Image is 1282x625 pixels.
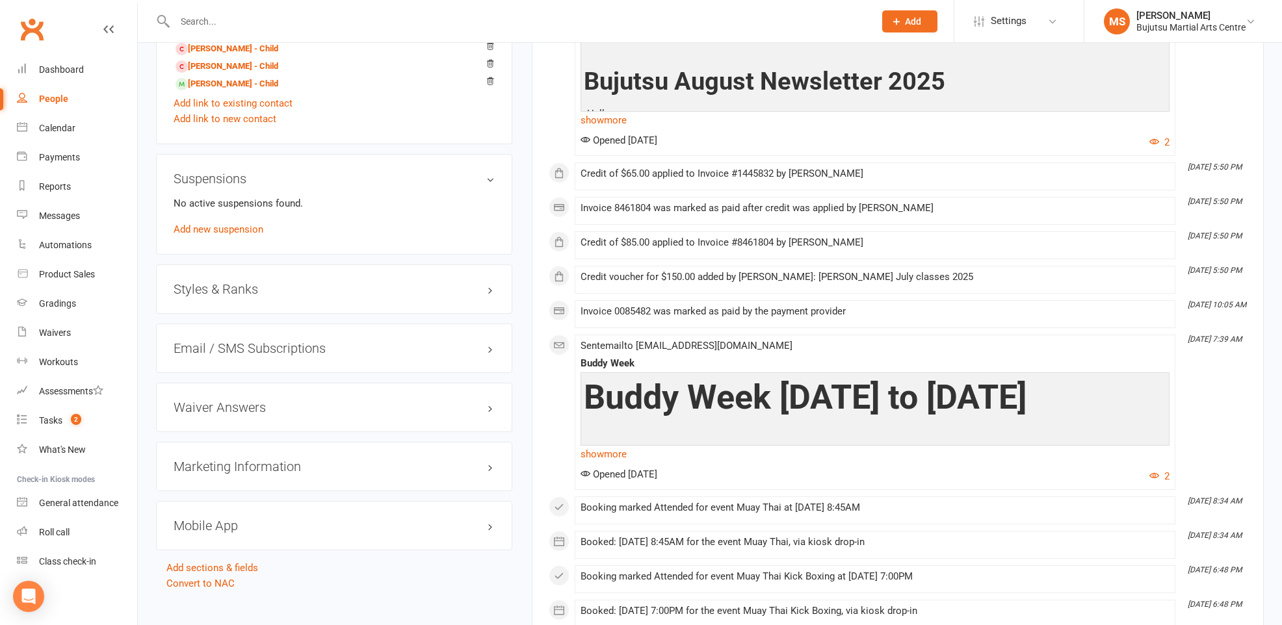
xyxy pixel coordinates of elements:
[17,377,137,406] a: Assessments
[39,415,62,426] div: Tasks
[581,111,1170,129] a: show more
[1149,134,1170,150] button: 2
[581,502,1170,513] div: Booking marked Attended for event Muay Thai at [DATE] 8:45AM
[1149,468,1170,484] button: 2
[39,327,71,338] div: Waivers
[1188,565,1242,574] i: [DATE] 6:48 PM
[174,223,263,235] a: Add new suspension
[581,537,1170,548] div: Booked: [DATE] 8:45AM for the event Muay Thai, via kiosk drop-in
[882,10,937,32] button: Add
[39,298,76,309] div: Gradings
[17,201,137,231] a: Messages
[17,84,137,114] a: People
[39,64,84,75] div: Dashboard
[176,60,278,73] a: [PERSON_NAME] - Child
[174,400,495,415] h3: Waiver Answers
[17,172,137,201] a: Reports
[584,377,1027,417] span: Buddy Week [DATE] to [DATE]
[581,468,657,480] span: Opened [DATE]
[17,489,137,518] a: General attendance kiosk mode
[39,357,78,367] div: Workouts
[174,459,495,474] h3: Marketing Information
[39,386,103,396] div: Assessments
[39,240,92,250] div: Automations
[17,435,137,465] a: What's New
[174,518,495,533] h3: Mobile App
[581,358,1170,369] div: Buddy Week
[39,123,75,133] div: Calendar
[991,6,1027,36] span: Settings
[174,96,293,111] a: Add link to existing contact
[39,444,86,455] div: What's New
[581,272,1170,283] div: Credit voucher for $150.00 added by [PERSON_NAME]: [PERSON_NAME] July classes 2025
[581,168,1170,179] div: Credit of $65.00 applied to Invoice #1445832 by [PERSON_NAME]
[174,196,495,211] p: No active suspensions found.
[17,143,137,172] a: Payments
[39,527,70,537] div: Roll call
[17,547,137,576] a: Class kiosk mode
[1188,300,1246,309] i: [DATE] 10:05 AM
[584,67,945,96] span: Bujutsu August Newsletter 2025
[1136,21,1246,33] div: Bujutsu Martial Arts Centre
[17,289,137,318] a: Gradings
[39,269,95,279] div: Product Sales
[39,556,96,567] div: Class check-in
[581,606,1170,617] div: Booked: [DATE] 7:00PM for the event Muay Thai Kick Boxing, via kiosk drop-in
[905,16,921,27] span: Add
[174,172,495,186] h3: Suspensions
[1188,531,1242,540] i: [DATE] 8:34 AM
[1188,162,1242,172] i: [DATE] 5:50 PM
[581,571,1170,582] div: Booking marked Attended for event Muay Thai Kick Boxing at [DATE] 7:00PM
[1188,496,1242,505] i: [DATE] 8:34 AM
[581,306,1170,317] div: Invoice 0085482 was marked as paid by the payment provider
[1188,600,1242,609] i: [DATE] 6:48 PM
[581,134,657,146] span: Opened [DATE]
[17,114,137,143] a: Calendar
[176,77,278,91] a: [PERSON_NAME] - Child
[584,106,1166,125] p: Hello everyone,
[174,341,495,355] h3: Email / SMS Subscriptions
[174,111,276,127] a: Add link to new contact
[39,181,71,192] div: Reports
[171,12,865,31] input: Search...
[17,231,137,260] a: Automations
[17,406,137,435] a: Tasks 2
[581,203,1170,214] div: Invoice 8461804 was marked as paid after credit was applied by [PERSON_NAME]
[17,348,137,377] a: Workouts
[16,13,48,45] a: Clubworx
[581,237,1170,248] div: Credit of $85.00 applied to Invoice #8461804 by [PERSON_NAME]
[1188,231,1242,240] i: [DATE] 5:50 PM
[13,581,44,612] div: Open Intercom Messenger
[581,340,792,351] span: Sent email to [EMAIL_ADDRESS][DOMAIN_NAME]
[1136,10,1246,21] div: [PERSON_NAME]
[166,562,258,574] a: Add sections & fields
[1104,8,1130,34] div: MS
[71,414,81,425] span: 2
[39,94,68,104] div: People
[1188,197,1242,206] i: [DATE] 5:50 PM
[1188,335,1242,344] i: [DATE] 7:39 AM
[1188,266,1242,275] i: [DATE] 5:50 PM
[39,498,118,508] div: General attendance
[176,42,278,56] a: [PERSON_NAME] - Child
[17,260,137,289] a: Product Sales
[581,445,1170,463] a: show more
[39,210,80,221] div: Messages
[39,152,80,162] div: Payments
[17,55,137,84] a: Dashboard
[166,578,235,589] a: Convert to NAC
[17,318,137,348] a: Waivers
[174,282,495,296] h3: Styles & Ranks
[17,518,137,547] a: Roll call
